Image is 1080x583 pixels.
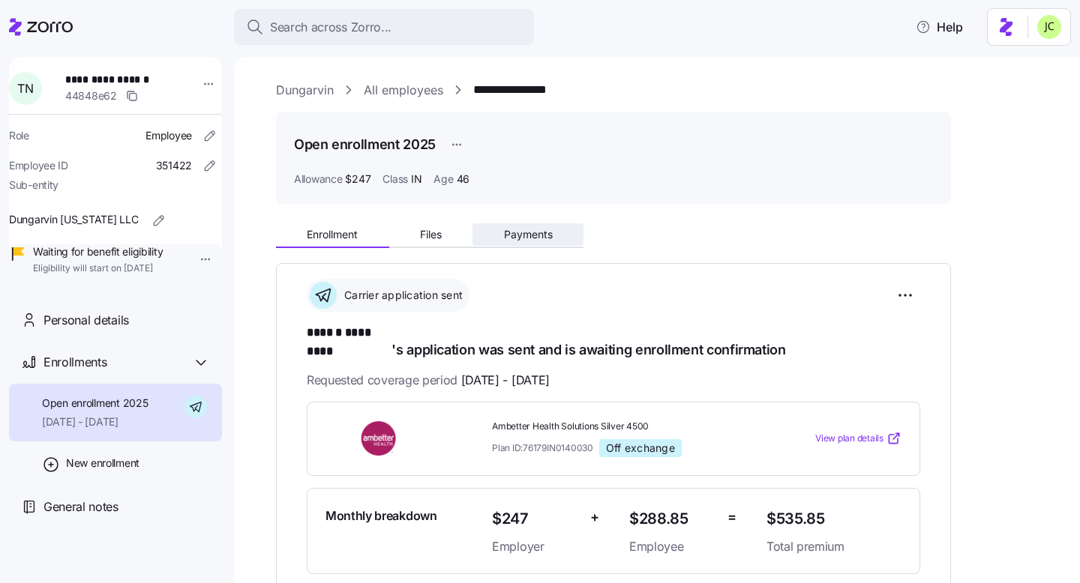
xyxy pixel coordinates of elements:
[457,172,469,187] span: 46
[411,172,421,187] span: IN
[492,507,578,531] span: $247
[492,420,754,433] span: Ambetter Health Solutions Silver 4500
[9,212,138,227] span: Dungarvin [US_STATE] LLC
[307,229,358,240] span: Enrollment
[916,18,963,36] span: Help
[504,229,553,240] span: Payments
[307,371,550,390] span: Requested coverage period
[42,414,148,429] span: [DATE] - [DATE]
[307,324,920,359] h1: 's application was sent and is awaiting enrollment confirmation
[461,371,550,390] span: [DATE] - [DATE]
[145,128,192,143] span: Employee
[766,507,901,531] span: $535.85
[9,158,68,173] span: Employee ID
[33,244,163,259] span: Waiting for benefit eligibility
[364,81,443,100] a: All employees
[43,311,129,330] span: Personal details
[629,537,715,556] span: Employee
[492,537,578,556] span: Employer
[66,456,139,471] span: New enrollment
[433,172,453,187] span: Age
[420,229,442,240] span: Files
[325,507,437,525] span: Monthly breakdown
[9,178,58,193] span: Sub-entity
[345,172,370,187] span: $247
[294,135,436,154] h1: Open enrollment 2025
[276,81,334,100] a: Dungarvin
[766,537,901,556] span: Total premium
[629,507,715,531] span: $288.85
[270,18,391,37] span: Search across Zorro...
[17,82,33,94] span: T N
[43,498,118,516] span: General notes
[9,128,29,143] span: Role
[156,158,192,173] span: 351422
[43,353,106,372] span: Enrollments
[606,441,675,455] span: Off exchange
[382,172,408,187] span: Class
[1037,15,1061,39] img: 0d5040ea9766abea509702906ec44285
[65,88,117,103] span: 44848e62
[727,507,736,528] span: =
[904,12,975,42] button: Help
[340,288,463,303] span: Carrier application sent
[325,421,433,456] img: Ambetter
[294,172,342,187] span: Allowance
[234,9,534,45] button: Search across Zorro...
[33,262,163,275] span: Eligibility will start on [DATE]
[815,431,901,446] a: View plan details
[815,432,883,446] span: View plan details
[42,396,148,411] span: Open enrollment 2025
[492,441,593,454] span: Plan ID: 76179IN0140030
[590,507,599,528] span: +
